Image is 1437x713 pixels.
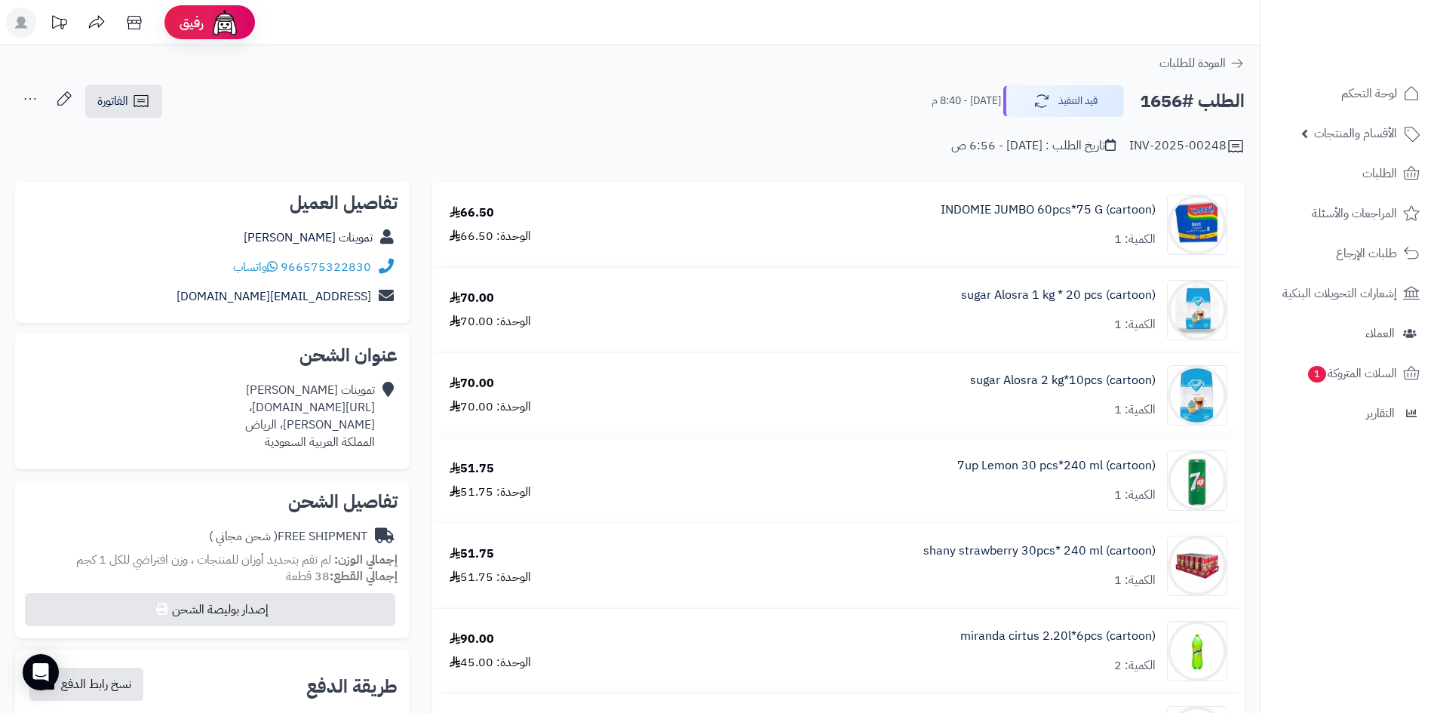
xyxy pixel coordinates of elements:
a: sugar Alosra 1 kg * 20 pcs (cartoon) [961,287,1156,304]
div: تاريخ الطلب : [DATE] - 6:56 ص [951,137,1116,155]
button: نسخ رابط الدفع [29,668,143,701]
div: تموينات [PERSON_NAME] [URL][DOMAIN_NAME]، [PERSON_NAME]، الرياض المملكة العربية السعودية [245,382,375,450]
div: الوحدة: 51.75 [450,484,531,501]
img: 1747544486-c60db756-6ee7-44b0-a7d4-ec449800-90x90.jpg [1168,621,1227,681]
h2: طريقة الدفع [306,678,398,696]
a: الطلبات [1270,155,1428,192]
button: إصدار بوليصة الشحن [25,593,395,626]
div: الوحدة: 70.00 [450,313,531,330]
a: تحديثات المنصة [40,8,78,41]
img: 1747542247-c40cb516-d5e3-4db4-836a-13cf9282-90x90.jpg [1168,536,1227,596]
div: الوحدة: 70.00 [450,398,531,416]
span: لوحة التحكم [1341,83,1397,104]
a: التقارير [1270,395,1428,432]
span: الأقسام والمنتجات [1314,123,1397,144]
a: 966575322830 [281,258,371,276]
div: 90.00 [450,631,494,648]
h2: تفاصيل العميل [27,194,398,212]
a: السلات المتروكة1 [1270,355,1428,392]
img: 1747422643-H9NtV8ZjzdFc2NGcwko8EIkc2J63vLRu-90x90.jpg [1168,280,1227,340]
span: إشعارات التحويلات البنكية [1282,283,1397,304]
div: 70.00 [450,375,494,392]
div: الكمية: 1 [1114,572,1156,589]
img: ai-face.png [210,8,240,38]
span: طلبات الإرجاع [1336,243,1397,264]
a: [EMAIL_ADDRESS][DOMAIN_NAME] [177,287,371,306]
a: shany strawberry 30pcs* 240 ml (cartoon) [923,542,1156,560]
strong: إجمالي الوزن: [334,551,398,569]
div: 70.00 [450,290,494,307]
span: المراجعات والأسئلة [1312,203,1397,224]
a: واتساب [233,258,278,276]
a: 7up Lemon 30 pcs*240 ml (cartoon) [957,457,1156,475]
div: FREE SHIPMENT [209,528,367,546]
span: لم تقم بتحديد أوزان للمنتجات ، وزن افتراضي للكل 1 كجم [76,551,331,569]
a: لوحة التحكم [1270,75,1428,112]
div: 51.75 [450,460,494,478]
span: رفيق [180,14,204,32]
div: الكمية: 2 [1114,657,1156,675]
span: نسخ رابط الدفع [61,675,131,693]
small: 38 قطعة [286,567,398,585]
a: إشعارات التحويلات البنكية [1270,275,1428,312]
span: ( شحن مجاني ) [209,527,278,546]
span: العودة للطلبات [1159,54,1226,72]
a: المراجعات والأسئلة [1270,195,1428,232]
span: التقارير [1366,403,1395,424]
a: miranda cirtus 2.20l*6pcs (cartoon) [960,628,1156,645]
img: 1747283225-Screenshot%202025-05-15%20072245-90x90.jpg [1168,195,1227,255]
h2: الطلب #1656 [1140,86,1245,117]
div: INV-2025-00248 [1129,137,1245,155]
a: sugar Alosra 2 kg*10pcs (cartoon) [970,372,1156,389]
strong: إجمالي القطع: [330,567,398,585]
img: 1747541124-caa6673e-b677-477c-bbb4-b440b79b-90x90.jpg [1168,450,1227,511]
div: الكمية: 1 [1114,316,1156,333]
a: INDOMIE JUMBO 60pcs*75 G (cartoon) [941,201,1156,219]
span: 1 [1308,366,1326,383]
div: الكمية: 1 [1114,231,1156,248]
span: الفاتورة [97,92,128,110]
div: 51.75 [450,546,494,563]
a: الفاتورة [85,85,162,118]
h2: عنوان الشحن [27,346,398,364]
a: طلبات الإرجاع [1270,235,1428,272]
div: الوحدة: 51.75 [450,569,531,586]
button: قيد التنفيذ [1003,85,1124,117]
span: الطلبات [1362,163,1397,184]
div: الوحدة: 45.00 [450,654,531,672]
div: 66.50 [450,204,494,222]
div: الكمية: 1 [1114,401,1156,419]
div: Open Intercom Messenger [23,654,59,690]
h2: تفاصيل الشحن [27,493,398,511]
a: العملاء [1270,315,1428,352]
a: العودة للطلبات [1159,54,1245,72]
div: الكمية: 1 [1114,487,1156,504]
span: العملاء [1365,323,1395,344]
small: [DATE] - 8:40 م [932,94,1001,109]
div: الوحدة: 66.50 [450,228,531,245]
span: السلات المتروكة [1307,363,1397,384]
img: 1747422865-61UT6OXd80L._AC_SL1270-90x90.jpg [1168,365,1227,426]
a: تموينات [PERSON_NAME] [244,229,373,247]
